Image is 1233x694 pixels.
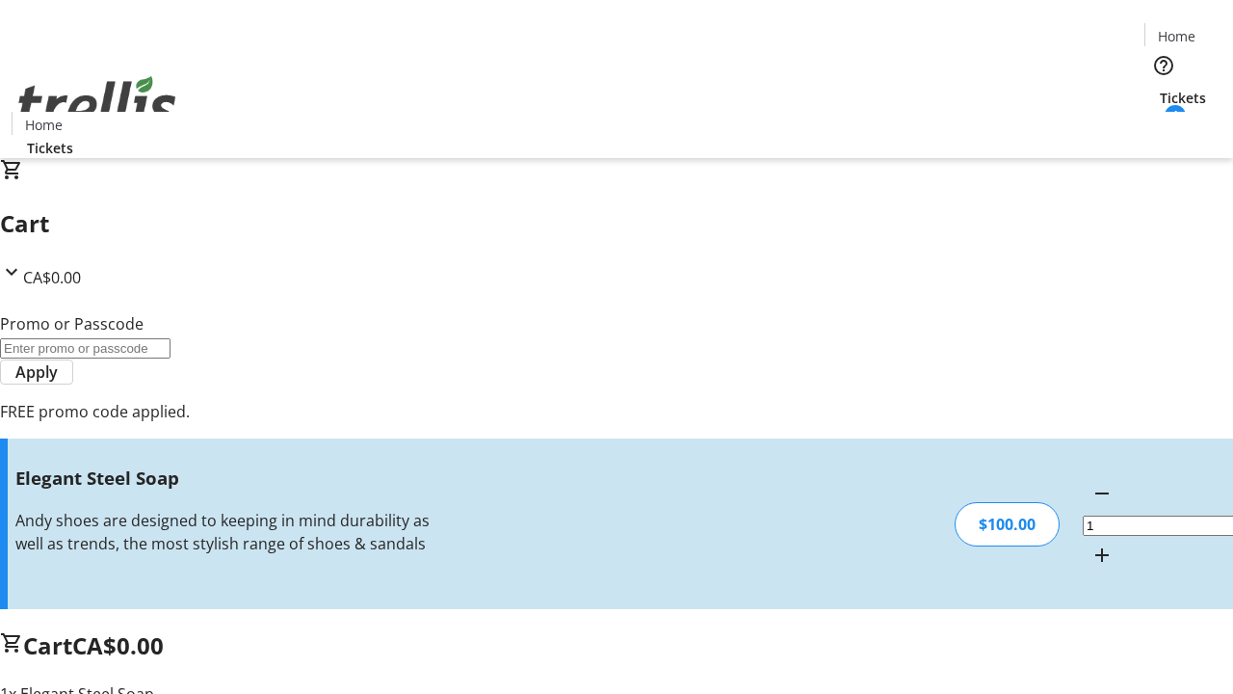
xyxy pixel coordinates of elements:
span: Apply [15,360,58,384]
span: Home [1158,26,1195,46]
button: Increment by one [1083,536,1121,574]
h3: Elegant Steel Soap [15,465,436,492]
span: CA$0.00 [72,629,164,661]
span: Home [25,115,63,135]
a: Home [13,115,74,135]
a: Tickets [12,138,89,158]
span: Tickets [1160,88,1206,108]
button: Cart [1144,108,1183,147]
img: Orient E2E Organization d5sCwGF6H7's Logo [12,55,183,151]
div: $100.00 [955,502,1060,547]
button: Help [1144,46,1183,85]
a: Tickets [1144,88,1221,108]
button: Decrement by one [1083,474,1121,513]
span: Tickets [27,138,73,158]
span: CA$0.00 [23,267,81,288]
div: Andy shoes are designed to keeping in mind durability as well as trends, the most stylish range o... [15,509,436,555]
a: Home [1145,26,1207,46]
